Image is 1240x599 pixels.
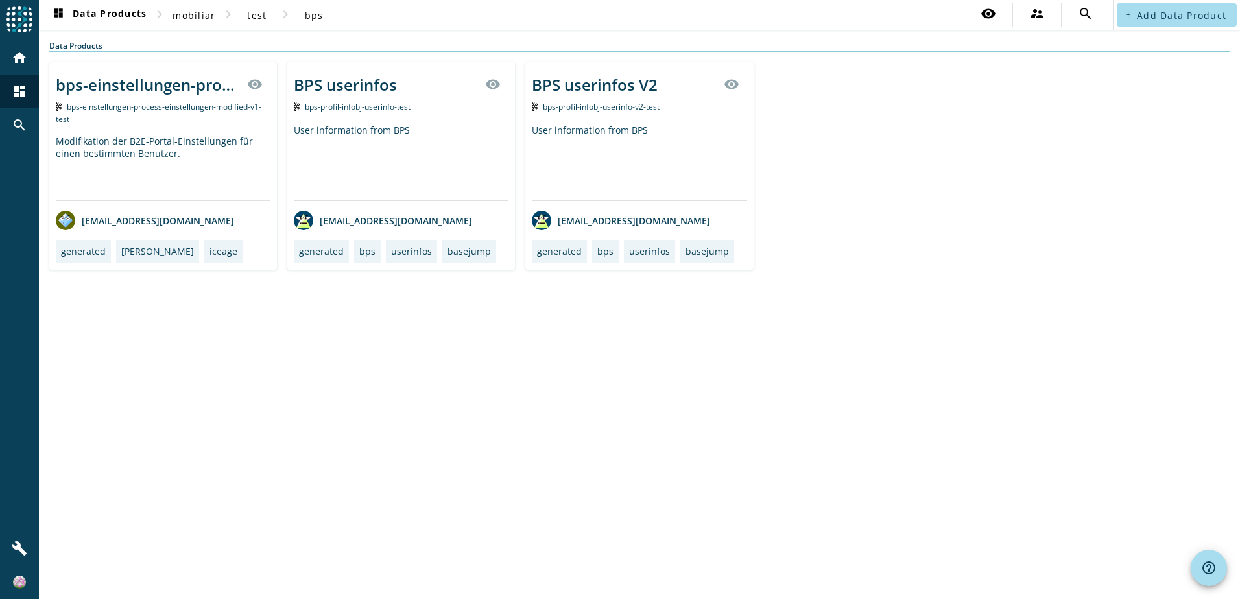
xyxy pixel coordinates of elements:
img: avatar [56,211,75,230]
mat-icon: visibility [981,6,996,21]
img: Kafka Topic: bps-profil-infobj-userinfo-test [294,102,300,111]
span: Data Products [51,7,147,23]
img: f0a3c47199ac1ae032db77f2527c5c56 [13,576,26,589]
div: BPS userinfos V2 [532,74,658,95]
img: Kafka Topic: bps-profil-infobj-userinfo-v2-test [532,102,538,111]
mat-icon: help_outline [1201,560,1217,576]
div: generated [61,245,106,257]
div: [EMAIL_ADDRESS][DOMAIN_NAME] [532,211,710,230]
div: [EMAIL_ADDRESS][DOMAIN_NAME] [294,211,472,230]
span: Kafka Topic: bps-profil-infobj-userinfo-v2-test [543,101,660,112]
button: test [236,3,278,27]
mat-icon: visibility [724,76,739,92]
mat-icon: supervisor_account [1029,6,1045,21]
mat-icon: visibility [247,76,263,92]
div: generated [299,245,344,257]
span: Kafka Topic: bps-einstellungen-process-einstellungen-modified-v1-test [56,101,261,124]
img: avatar [294,211,313,230]
div: generated [537,245,582,257]
img: spoud-logo.svg [6,6,32,32]
mat-icon: chevron_right [278,6,293,22]
div: basejump [686,245,729,257]
span: test [247,9,267,21]
mat-icon: visibility [485,76,501,92]
mat-icon: search [1078,6,1093,21]
mat-icon: add [1125,11,1132,18]
mat-icon: dashboard [12,84,27,99]
span: bps [305,9,324,21]
div: bps [597,245,614,257]
mat-icon: chevron_right [152,6,167,22]
div: Modifikation der B2E-Portal-Einstellungen für einen bestimmten Benutzer. [56,135,270,200]
button: Add Data Product [1117,3,1237,27]
div: Data Products [49,40,1230,52]
div: userinfos [629,245,670,257]
mat-icon: build [12,541,27,556]
div: bps-einstellungen-process-einstellungen-modified-v1-_stage_ [56,74,239,95]
mat-icon: dashboard [51,7,66,23]
div: [PERSON_NAME] [121,245,194,257]
div: bps [359,245,376,257]
span: Kafka Topic: bps-profil-infobj-userinfo-test [305,101,411,112]
mat-icon: search [12,117,27,133]
img: Kafka Topic: bps-einstellungen-process-einstellungen-modified-v1-test [56,102,62,111]
div: userinfos [391,245,432,257]
img: avatar [532,211,551,230]
div: BPS userinfos [294,74,397,95]
button: bps [293,3,335,27]
mat-icon: chevron_right [221,6,236,22]
div: iceage [209,245,237,257]
div: User information from BPS [532,124,746,200]
span: mobiliar [173,9,215,21]
div: [EMAIL_ADDRESS][DOMAIN_NAME] [56,211,234,230]
span: Add Data Product [1137,9,1226,21]
button: Data Products [45,3,152,27]
mat-icon: home [12,50,27,65]
div: basejump [447,245,491,257]
div: User information from BPS [294,124,508,200]
button: mobiliar [167,3,221,27]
